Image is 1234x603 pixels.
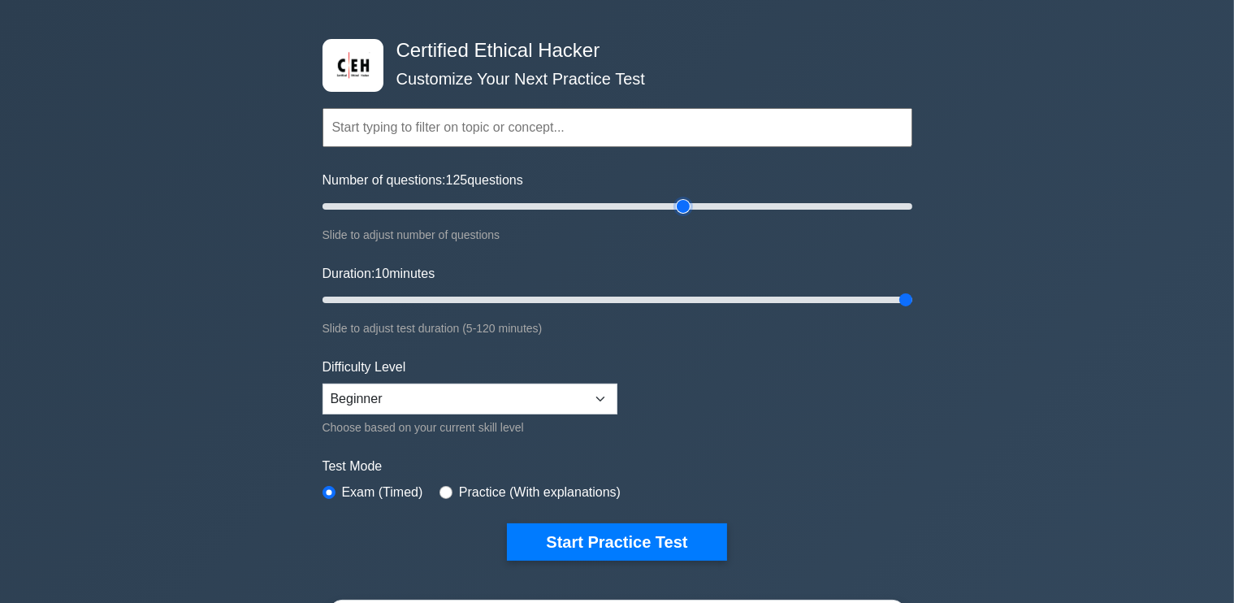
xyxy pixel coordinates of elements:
label: Difficulty Level [323,358,406,377]
div: Slide to adjust test duration (5-120 minutes) [323,319,912,338]
button: Start Practice Test [507,523,726,561]
span: 10 [375,267,389,280]
label: Duration: minutes [323,264,435,284]
label: Exam (Timed) [342,483,423,502]
label: Number of questions: questions [323,171,523,190]
label: Test Mode [323,457,912,476]
div: Choose based on your current skill level [323,418,617,437]
input: Start typing to filter on topic or concept... [323,108,912,147]
label: Practice (With explanations) [459,483,621,502]
span: 125 [446,173,468,187]
div: Slide to adjust number of questions [323,225,912,245]
h4: Certified Ethical Hacker [390,39,833,63]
